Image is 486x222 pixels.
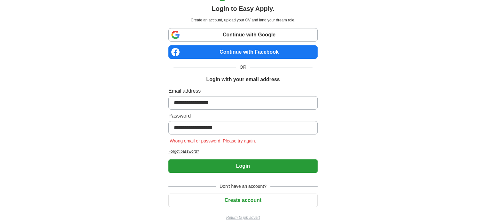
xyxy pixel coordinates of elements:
[168,87,318,95] label: Email address
[168,45,318,59] a: Continue with Facebook
[168,112,318,120] label: Password
[206,76,280,83] h1: Login with your email address
[168,194,318,207] button: Create account
[168,215,318,220] a: Return to job advert
[168,149,318,154] a: Forgot password?
[236,64,250,71] span: OR
[212,4,274,13] h1: Login to Easy Apply.
[168,197,318,203] a: Create account
[216,183,270,190] span: Don't have an account?
[170,17,316,23] p: Create an account, upload your CV and land your dream role.
[168,138,258,143] span: Wrong email or password. Please try again.
[168,28,318,42] a: Continue with Google
[168,159,318,173] button: Login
